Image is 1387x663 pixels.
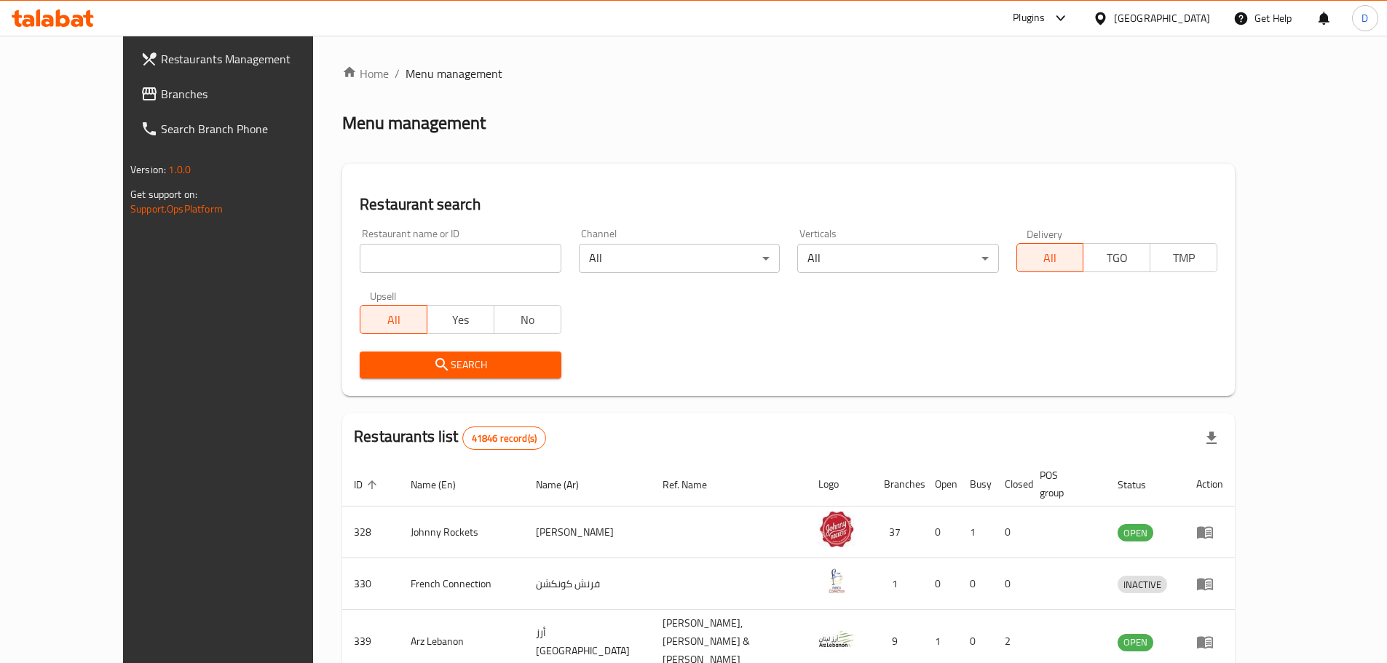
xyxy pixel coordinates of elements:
span: Version: [130,160,166,179]
td: 1 [958,507,993,558]
th: Branches [872,462,923,507]
button: No [494,305,561,334]
nav: breadcrumb [342,65,1235,82]
button: All [360,305,427,334]
div: OPEN [1118,524,1153,541]
h2: Restaurant search [360,194,1217,215]
a: Home [342,65,389,82]
span: POS group [1040,467,1088,501]
span: OPEN [1118,634,1153,651]
span: Get support on: [130,185,197,204]
td: 0 [993,558,1028,610]
td: Johnny Rockets [399,507,524,558]
span: Ref. Name [663,476,726,493]
img: Johnny Rockets [818,511,855,547]
label: Delivery [1027,229,1063,239]
div: All [579,244,780,273]
td: 37 [872,507,923,558]
div: [GEOGRAPHIC_DATA] [1114,10,1210,26]
input: Search for restaurant name or ID.. [360,244,561,273]
div: Menu [1196,523,1223,541]
span: OPEN [1118,525,1153,541]
td: 1 [872,558,923,610]
th: Closed [993,462,1028,507]
label: Upsell [370,290,397,301]
button: Search [360,352,561,378]
th: Action [1185,462,1235,507]
td: 0 [923,558,958,610]
button: All [1016,243,1084,272]
td: 0 [958,558,993,610]
span: INACTIVE [1118,576,1167,593]
td: French Connection [399,558,524,610]
th: Logo [807,462,872,507]
a: Support.OpsPlatform [130,199,223,218]
img: Arz Lebanon [818,621,855,657]
th: Open [923,462,958,507]
div: Export file [1194,421,1229,456]
span: Branches [161,85,343,103]
td: 328 [342,507,399,558]
div: Total records count [462,426,546,450]
span: Yes [433,309,489,330]
button: TMP [1150,243,1217,272]
span: Name (Ar) [536,476,598,493]
td: 330 [342,558,399,610]
span: 1.0.0 [168,160,191,179]
div: Plugins [1013,9,1045,27]
a: Restaurants Management [129,41,355,76]
span: TMP [1156,247,1212,269]
li: / [395,65,400,82]
span: No [500,309,556,330]
span: Name (En) [411,476,475,493]
th: Busy [958,462,993,507]
span: TGO [1089,247,1145,269]
span: Search [371,356,549,374]
span: Status [1118,476,1165,493]
span: ID [354,476,382,493]
div: INACTIVE [1118,576,1167,593]
span: Restaurants Management [161,50,343,68]
button: TGO [1083,243,1150,272]
img: French Connection [818,563,855,599]
h2: Restaurants list [354,426,546,450]
span: Menu management [406,65,502,82]
span: All [1023,247,1078,269]
span: Search Branch Phone [161,120,343,138]
button: Yes [427,305,494,334]
td: [PERSON_NAME] [524,507,651,558]
td: 0 [923,507,958,558]
span: 41846 record(s) [463,432,545,445]
a: Branches [129,76,355,111]
div: Menu [1196,575,1223,592]
div: All [797,244,998,273]
h2: Menu management [342,111,486,135]
span: All [366,309,422,330]
td: 0 [993,507,1028,558]
div: Menu [1196,633,1223,651]
td: فرنش كونكشن [524,558,651,610]
a: Search Branch Phone [129,111,355,146]
span: D [1362,10,1368,26]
